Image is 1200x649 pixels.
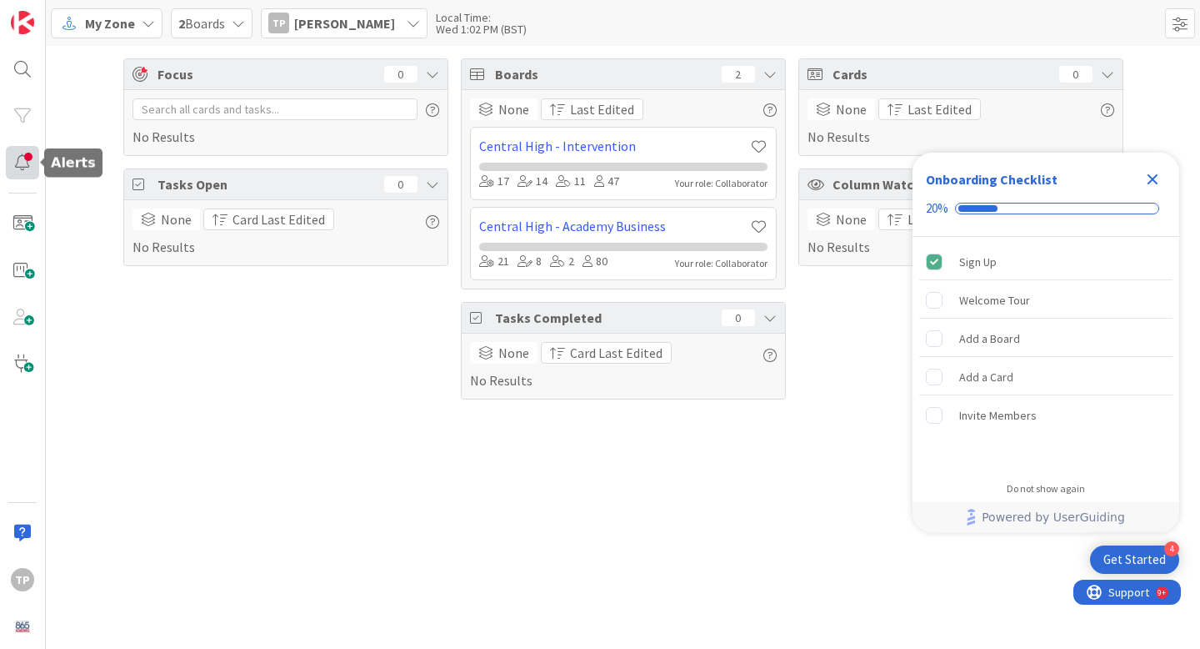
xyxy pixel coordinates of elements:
div: 0 [384,176,417,193]
img: avatar [11,615,34,638]
div: 47 [594,173,619,191]
span: Last Edited [907,99,972,119]
span: Boards [495,64,713,84]
div: No Results [807,98,1114,147]
span: None [836,99,867,119]
span: Focus [157,64,371,84]
span: None [498,343,529,363]
span: Last Edited [907,209,972,229]
div: 14 [517,173,547,191]
div: Welcome Tour [959,290,1030,310]
div: TP [11,568,34,591]
div: 11 [556,173,586,191]
div: Checklist progress: 20% [926,201,1166,216]
a: Powered by UserGuiding [921,502,1171,532]
a: Central High - Intervention [479,136,750,156]
div: 17 [479,173,509,191]
div: 2 [722,66,755,83]
div: Add a Card [959,367,1013,387]
div: Wed 1:02 PM (BST) [436,23,527,35]
img: Visit kanbanzone.com [11,11,34,34]
input: Search all cards and tasks... [132,98,417,120]
div: Add a Board is incomplete. [919,320,1172,357]
span: Tasks Completed [495,308,713,328]
div: 9+ [84,7,92,20]
button: Card Last Edited [541,342,672,364]
div: 80 [582,253,607,271]
div: TP [268,13,289,33]
span: Cards [832,64,1051,84]
div: 8 [517,253,542,271]
div: Do not show again [1007,482,1085,496]
div: Sign Up is complete. [919,244,1172,280]
div: Welcome Tour is incomplete. [919,282,1172,319]
div: Invite Members [959,405,1037,425]
div: Add a Card is incomplete. [919,359,1172,395]
h5: Alerts [51,155,96,171]
div: Your role: Collaborator [675,176,767,191]
button: Last Edited [878,209,981,230]
div: No Results [132,209,439,257]
div: No Results [470,342,777,390]
div: Close Checklist [1139,166,1166,193]
div: Checklist items [912,237,1179,471]
button: Card Last Edited [203,209,334,230]
span: Tasks Open [157,174,376,194]
div: 4 [1164,541,1179,556]
div: 20% [926,201,948,216]
div: Open Get Started checklist, remaining modules: 4 [1090,546,1179,574]
div: No Results [132,98,439,147]
span: Column Watching [832,174,1051,194]
div: Your role: Collaborator [675,256,767,271]
div: 0 [722,309,755,326]
span: Powered by UserGuiding [982,507,1125,527]
div: Local Time: [436,12,527,23]
b: 2 [178,15,185,32]
span: Support [35,3,76,23]
div: Add a Board [959,329,1020,349]
button: Last Edited [541,98,643,120]
span: None [498,99,529,119]
div: 2 [550,253,574,271]
span: Boards [178,13,225,33]
span: Card Last Edited [570,343,662,363]
div: Get Started [1103,551,1166,568]
div: Checklist Container [912,153,1179,532]
button: Last Edited [878,98,981,120]
div: 0 [384,66,417,83]
div: Onboarding Checklist [926,169,1057,189]
span: [PERSON_NAME] [294,13,395,33]
div: 21 [479,253,509,271]
div: Sign Up [959,252,997,272]
div: Invite Members is incomplete. [919,397,1172,434]
div: Footer [912,502,1179,532]
span: Card Last Edited [232,209,325,229]
a: Central High - Academy Business [479,216,750,236]
span: Last Edited [570,99,634,119]
span: None [161,209,192,229]
div: No Results [807,209,1114,257]
span: None [836,209,867,229]
span: My Zone [85,13,135,33]
div: 0 [1059,66,1092,83]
